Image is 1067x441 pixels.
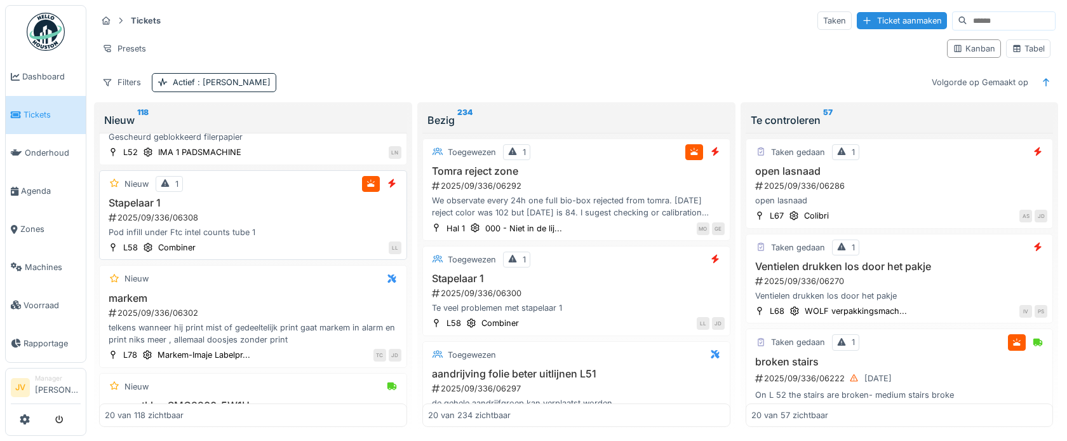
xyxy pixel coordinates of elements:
div: Toegewezen [448,349,496,361]
div: Taken [817,11,852,30]
div: 1 [852,336,855,348]
div: Bezig [427,112,725,128]
div: 1 [523,146,526,158]
div: 20 van 234 zichtbaar [428,409,511,421]
div: Taken gedaan [771,241,825,254]
span: : [PERSON_NAME] [195,78,271,87]
div: MO [697,222,709,235]
div: Hal 1 [446,222,465,234]
div: GE [712,222,725,235]
div: Nieuw [124,178,149,190]
div: 20 van 57 zichtbaar [751,409,828,421]
h3: Tomra reject zone [428,165,725,177]
h3: broken stairs [751,356,1048,368]
div: 1 [175,178,178,190]
span: Voorraad [23,299,81,311]
div: LL [389,241,401,254]
div: 2025/09/336/06308 [107,212,401,224]
div: Ventielen drukken los door het pakje [751,290,1048,302]
div: 2025/09/336/06270 [754,275,1048,287]
div: Tabel [1012,43,1045,55]
div: L58 [123,241,138,254]
a: Zones [6,210,86,248]
div: 2025/09/336/06302 [107,307,401,319]
h3: open lasnaad [751,165,1048,177]
div: 20 van 118 zichtbaar [105,409,184,421]
h3: Stapelaar 1 [428,273,725,285]
div: open lasnaad [751,194,1048,207]
div: L67 [770,210,784,222]
div: PS [1035,305,1047,318]
div: JD [389,349,401,362]
div: 2025/09/336/06297 [431,383,725,395]
div: 2025/09/336/06300 [431,287,725,299]
div: [DATE] [864,372,892,384]
div: IMA 1 PADSMACHINE [158,146,241,158]
div: 2025/09/336/06292 [431,180,725,192]
div: Combiner [158,241,196,254]
div: Colibri [804,210,829,222]
h3: markem [105,292,401,304]
div: Manager [35,374,81,383]
div: de gehele aandrijfgroep kan verplaatst worden [428,397,725,409]
h3: Ventielen drukken los door het pakje [751,261,1048,273]
span: Onderhoud [25,147,81,159]
div: Toegewezen [448,254,496,266]
a: Rapportage [6,324,86,362]
div: telkens wanneer hij print mist of gedeeltelijk print gaat markem in alarm en print niks meer , al... [105,322,401,346]
span: Machines [25,261,81,273]
div: Taken gedaan [771,146,825,158]
div: AS [1019,210,1032,222]
div: Kanban [953,43,995,55]
div: Filters [97,73,147,92]
div: 1 [523,254,526,266]
div: Taken gedaan [771,336,825,348]
sup: 57 [823,112,833,128]
div: Gescheurd geblokkeerd filerpapier [105,131,401,143]
div: We observate every 24h one full bio-box rejected from tomra. [DATE] reject color was 102 but [DAT... [428,194,725,219]
a: Onderhoud [6,134,86,172]
div: 2025/09/336/06222 [754,370,1048,386]
div: L52 [123,146,138,158]
div: 000 - Niet in de lij... [485,222,562,234]
div: TC [373,349,386,362]
a: Voorraad [6,286,86,324]
div: Presets [97,39,152,58]
div: Te veel problemen met stapelaar 1 [428,302,725,314]
span: Zones [20,223,81,235]
div: IV [1019,305,1032,318]
div: LN [389,146,401,159]
h3: magnetklep SMC2200-5W1U [105,400,401,412]
div: Nieuw [124,273,149,285]
div: L58 [446,317,461,329]
div: JD [1035,210,1047,222]
div: Te controleren [751,112,1049,128]
li: [PERSON_NAME] [35,374,81,401]
div: On L 52 the stairs are broken- medium stairs broke [751,389,1048,401]
div: Combiner [481,317,519,329]
div: Nieuw [124,381,149,393]
div: Toegewezen [448,146,496,158]
span: Rapportage [23,337,81,349]
div: L68 [770,305,784,317]
h3: Stapelaar 1 [105,197,401,209]
img: Badge_color-CXgf-gQk.svg [27,13,65,51]
sup: 118 [137,112,149,128]
div: Nieuw [104,112,402,128]
h3: aandrijving folie beter uitlijnen L51 [428,368,725,380]
sup: 234 [457,112,473,128]
div: Pod infill under Ftc intel counts tube 1 [105,226,401,238]
a: Machines [6,248,86,287]
li: JV [11,378,30,397]
div: Volgorde op Gemaakt op [926,73,1034,92]
div: Markem-Imaje Labelpr... [158,349,250,361]
div: Ticket aanmaken [857,12,947,29]
a: Tickets [6,96,86,134]
div: 1 [852,146,855,158]
div: 1 [852,241,855,254]
div: 2025/09/336/06286 [754,180,1048,192]
span: Agenda [21,185,81,197]
div: JD [712,317,725,330]
strong: Tickets [126,15,166,27]
div: LL [697,317,709,330]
